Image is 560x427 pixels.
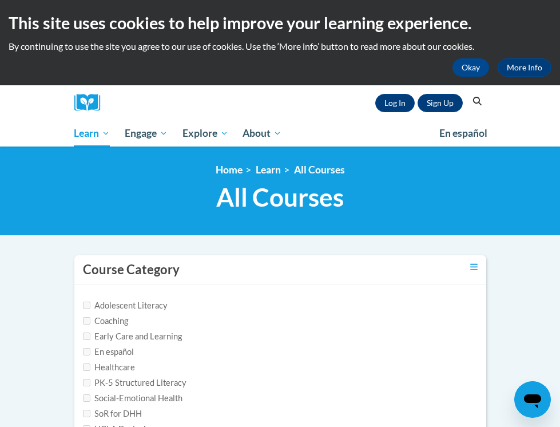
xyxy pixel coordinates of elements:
[9,40,551,53] p: By continuing to use the site you agree to our use of cookies. Use the ‘More info’ button to read...
[470,261,478,274] a: Toggle collapse
[83,315,128,327] label: Coaching
[216,182,344,212] span: All Courses
[83,261,180,279] h3: Course Category
[216,164,243,176] a: Home
[182,126,228,140] span: Explore
[83,377,186,389] label: PK-5 Structured Literacy
[67,120,118,147] a: Learn
[452,58,489,77] button: Okay
[83,330,182,343] label: Early Care and Learning
[83,346,134,358] label: En español
[83,361,135,374] label: Healthcare
[9,11,551,34] h2: This site uses cookies to help improve your learning experience.
[83,302,90,309] input: Checkbox for Options
[74,126,110,140] span: Learn
[83,392,182,405] label: Social-Emotional Health
[83,333,90,340] input: Checkbox for Options
[432,121,495,145] a: En español
[66,120,495,147] div: Main menu
[498,58,551,77] a: More Info
[294,164,345,176] a: All Courses
[74,94,109,112] a: Cox Campus
[83,363,90,371] input: Checkbox for Options
[117,120,175,147] a: Engage
[83,408,142,420] label: SoR for DHH
[235,120,289,147] a: About
[375,94,415,112] a: Log In
[439,127,487,139] span: En español
[468,94,486,108] button: Search
[125,126,168,140] span: Engage
[514,381,551,418] iframe: Button to launch messaging window
[83,379,90,386] input: Checkbox for Options
[83,410,90,417] input: Checkbox for Options
[418,94,463,112] a: Register
[83,394,90,402] input: Checkbox for Options
[243,126,281,140] span: About
[83,348,90,355] input: Checkbox for Options
[83,299,168,312] label: Adolescent Literacy
[256,164,281,176] a: Learn
[175,120,236,147] a: Explore
[74,94,109,112] img: Logo brand
[83,317,90,325] input: Checkbox for Options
